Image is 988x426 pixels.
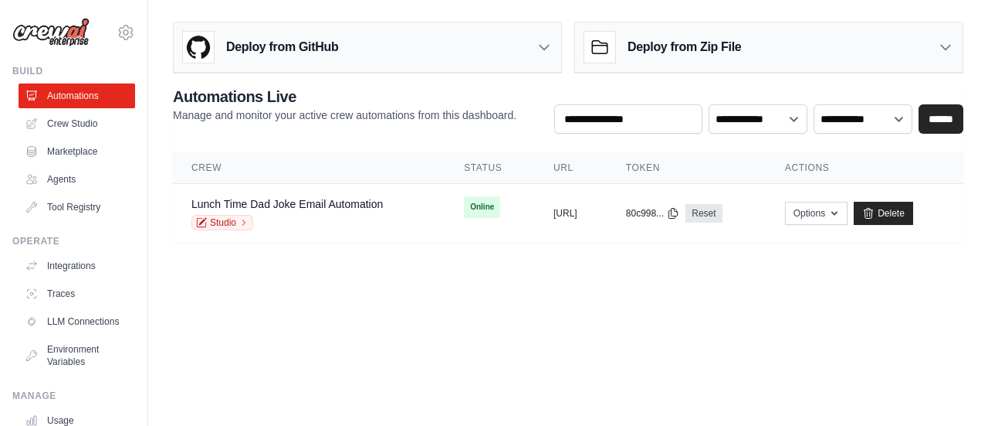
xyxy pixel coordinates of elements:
a: LLM Connections [19,309,135,334]
img: GitHub Logo [183,32,214,63]
th: Crew [173,152,445,184]
p: Manage and monitor your active crew automations from this dashboard. [173,107,516,123]
a: Tool Registry [19,195,135,220]
span: Online [464,196,500,218]
button: 80c998... [626,207,679,220]
a: Traces [19,281,135,306]
th: Actions [766,152,963,184]
div: Build [12,65,135,77]
a: Crew Studio [19,111,135,136]
th: Status [445,152,535,184]
a: Marketplace [19,139,135,164]
th: Token [607,152,766,184]
div: Manage [12,390,135,402]
h3: Deploy from GitHub [226,38,338,56]
img: Logo [12,18,90,47]
a: Lunch Time Dad Joke Email Automation [191,198,383,210]
button: Options [785,202,848,225]
h2: Automations Live [173,86,516,107]
a: Environment Variables [19,337,135,374]
th: URL [535,152,607,184]
div: Operate [12,235,135,247]
h3: Deploy from Zip File [628,38,741,56]
a: Integrations [19,254,135,278]
a: Studio [191,215,253,230]
a: Reset [685,204,722,223]
a: Agents [19,167,135,192]
a: Delete [854,202,913,225]
a: Automations [19,83,135,108]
